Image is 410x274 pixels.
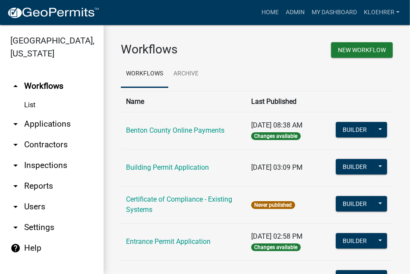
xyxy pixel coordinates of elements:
[251,121,303,129] span: [DATE] 08:38 AM
[282,4,308,21] a: Admin
[251,232,303,240] span: [DATE] 02:58 PM
[121,42,250,57] h3: Workflows
[336,233,374,249] button: Builder
[121,91,246,112] th: Name
[126,237,211,246] a: Entrance Permit Application
[10,181,21,191] i: arrow_drop_down
[336,122,374,137] button: Builder
[10,160,21,171] i: arrow_drop_down
[360,4,403,21] a: kloehrer
[251,132,300,140] span: Changes available
[258,4,282,21] a: Home
[251,243,300,251] span: Changes available
[10,140,21,150] i: arrow_drop_down
[168,60,204,88] a: Archive
[251,163,303,171] span: [DATE] 03:09 PM
[121,60,168,88] a: Workflows
[10,243,21,253] i: help
[126,195,232,214] a: Certificate of Compliance - Existing Systems
[308,4,360,21] a: My Dashboard
[246,91,330,112] th: Last Published
[10,119,21,129] i: arrow_drop_down
[251,201,295,209] span: Never published
[336,159,374,174] button: Builder
[10,81,21,91] i: arrow_drop_up
[336,196,374,212] button: Builder
[126,126,224,134] a: Benton County Online Payments
[126,163,209,171] a: Building Permit Application
[331,42,393,58] button: New Workflow
[10,222,21,233] i: arrow_drop_down
[10,202,21,212] i: arrow_drop_down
